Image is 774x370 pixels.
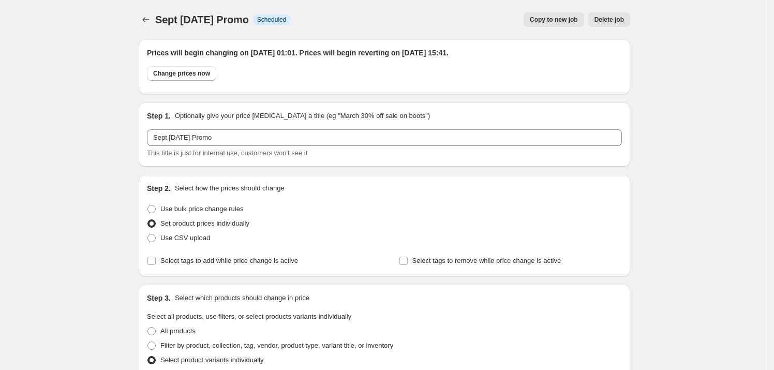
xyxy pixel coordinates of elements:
[147,129,622,146] input: 30% off holiday sale
[160,234,210,242] span: Use CSV upload
[160,257,298,264] span: Select tags to add while price change is active
[160,342,393,349] span: Filter by product, collection, tag, vendor, product type, variant title, or inventory
[175,111,430,121] p: Optionally give your price [MEDICAL_DATA] a title (eg "March 30% off sale on boots")
[147,293,171,303] h2: Step 3.
[175,183,285,194] p: Select how the prices should change
[147,183,171,194] h2: Step 2.
[147,48,622,58] h2: Prices will begin changing on [DATE] 01:01. Prices will begin reverting on [DATE] 15:41.
[147,111,171,121] h2: Step 1.
[524,12,584,27] button: Copy to new job
[412,257,561,264] span: Select tags to remove while price change is active
[160,356,263,364] span: Select product variants individually
[147,313,351,320] span: Select all products, use filters, or select products variants individually
[594,16,624,24] span: Delete job
[588,12,630,27] button: Delete job
[147,149,307,157] span: This title is just for internal use, customers won't see it
[257,16,287,24] span: Scheduled
[139,12,153,27] button: Price change jobs
[155,14,249,25] span: Sept [DATE] Promo
[175,293,309,303] p: Select which products should change in price
[160,327,196,335] span: All products
[147,66,216,81] button: Change prices now
[153,69,210,78] span: Change prices now
[160,205,243,213] span: Use bulk price change rules
[160,219,249,227] span: Set product prices individually
[530,16,578,24] span: Copy to new job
